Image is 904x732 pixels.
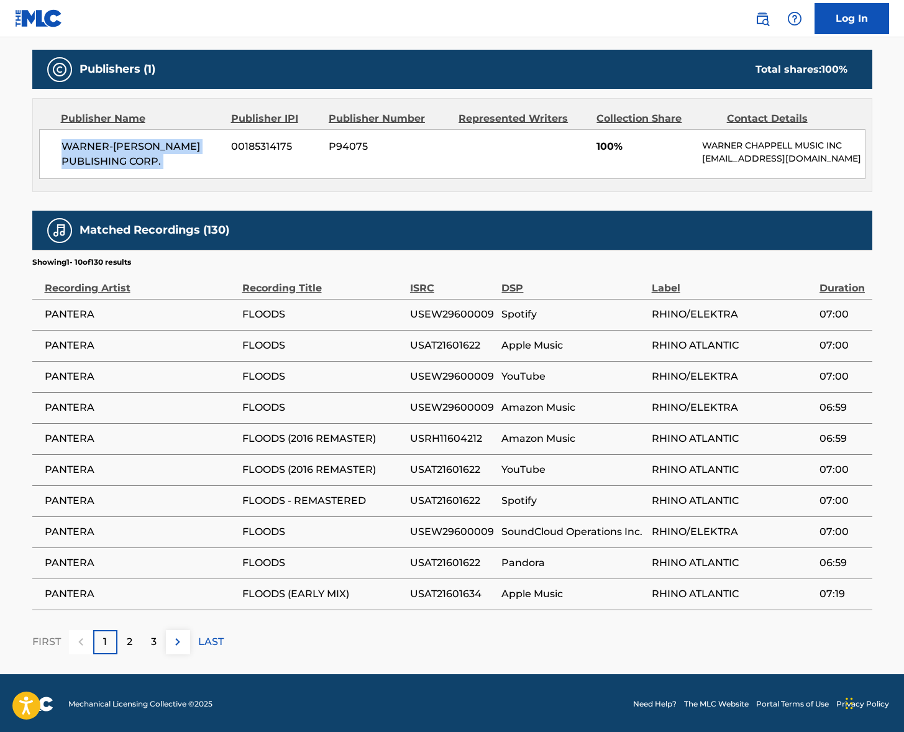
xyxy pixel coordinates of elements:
div: Publisher IPI [231,111,319,126]
span: PANTERA [45,369,236,384]
span: 100% [596,139,693,154]
span: RHINO ATLANTIC [652,431,813,446]
div: Total shares: [756,62,847,77]
div: ISRC [410,268,496,296]
span: 00185314175 [231,139,319,154]
span: Amazon Music [501,431,645,446]
h5: Matched Recordings (130) [80,223,229,237]
span: RHINO ATLANTIC [652,493,813,508]
span: PANTERA [45,431,236,446]
span: 07:00 [820,524,865,539]
span: Pandora [501,556,645,570]
span: 100 % [821,63,847,75]
span: 07:00 [820,369,865,384]
span: PANTERA [45,524,236,539]
span: PANTERA [45,493,236,508]
div: Collection Share [596,111,717,126]
span: 07:00 [820,493,865,508]
span: PANTERA [45,338,236,353]
span: PANTERA [45,556,236,570]
img: Publishers [52,62,67,77]
div: DSP [501,268,645,296]
div: Contact Details [727,111,847,126]
span: Amazon Music [501,400,645,415]
span: USAT21601622 [410,493,496,508]
span: USEW29600009 [410,369,496,384]
span: FLOODS [242,400,404,415]
span: RHINO ATLANTIC [652,587,813,602]
span: FLOODS [242,369,404,384]
span: USEW29600009 [410,524,496,539]
span: RHINO/ELEKTRA [652,524,813,539]
p: LAST [198,634,224,649]
a: Public Search [750,6,775,31]
span: 07:19 [820,587,865,602]
span: RHINO/ELEKTRA [652,369,813,384]
span: FLOODS (2016 REMASTER) [242,462,404,477]
p: 3 [151,634,157,649]
span: YouTube [501,369,645,384]
div: Label [652,268,813,296]
div: Publisher Number [329,111,449,126]
div: Recording Artist [45,268,236,296]
div: Help [782,6,807,31]
div: Publisher Name [61,111,222,126]
div: Drag [846,685,853,722]
span: Spotify [501,307,645,322]
img: search [755,11,770,26]
span: USAT21601622 [410,556,496,570]
span: 07:00 [820,338,865,353]
span: USRH11604212 [410,431,496,446]
p: [EMAIL_ADDRESS][DOMAIN_NAME] [702,152,864,165]
span: USAT21601634 [410,587,496,602]
a: Portal Terms of Use [756,698,829,710]
div: Represented Writers [459,111,587,126]
span: SoundCloud Operations Inc. [501,524,645,539]
span: 07:00 [820,307,865,322]
img: MLC Logo [15,9,63,27]
span: 06:59 [820,431,865,446]
span: PANTERA [45,587,236,602]
span: WARNER-[PERSON_NAME] PUBLISHING CORP. [62,139,222,169]
span: RHINO ATLANTIC [652,556,813,570]
div: Recording Title [242,268,404,296]
span: RHINO ATLANTIC [652,338,813,353]
span: Mechanical Licensing Collective © 2025 [68,698,212,710]
span: YouTube [501,462,645,477]
span: USAT21601622 [410,338,496,353]
span: RHINO/ELEKTRA [652,307,813,322]
span: 06:59 [820,400,865,415]
span: FLOODS (2016 REMASTER) [242,431,404,446]
span: FLOODS (EARLY MIX) [242,587,404,602]
a: Need Help? [633,698,677,710]
h5: Publishers (1) [80,62,155,76]
span: 07:00 [820,462,865,477]
div: Duration [820,268,865,296]
a: The MLC Website [684,698,749,710]
p: Showing 1 - 10 of 130 results [32,257,131,268]
img: help [787,11,802,26]
span: USAT21601622 [410,462,496,477]
p: WARNER CHAPPELL MUSIC INC [702,139,864,152]
span: Apple Music [501,587,645,602]
span: FLOODS [242,556,404,570]
a: Privacy Policy [836,698,889,710]
span: Spotify [501,493,645,508]
span: FLOODS [242,524,404,539]
span: Apple Music [501,338,645,353]
img: right [170,634,185,649]
span: RHINO ATLANTIC [652,462,813,477]
img: Matched Recordings [52,223,67,238]
span: FLOODS [242,338,404,353]
span: PANTERA [45,462,236,477]
span: PANTERA [45,400,236,415]
span: PANTERA [45,307,236,322]
span: FLOODS - REMASTERED [242,493,404,508]
iframe: Chat Widget [842,672,904,732]
span: USEW29600009 [410,307,496,322]
span: RHINO/ELEKTRA [652,400,813,415]
a: Log In [815,3,889,34]
span: P94075 [329,139,449,154]
p: 2 [127,634,132,649]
